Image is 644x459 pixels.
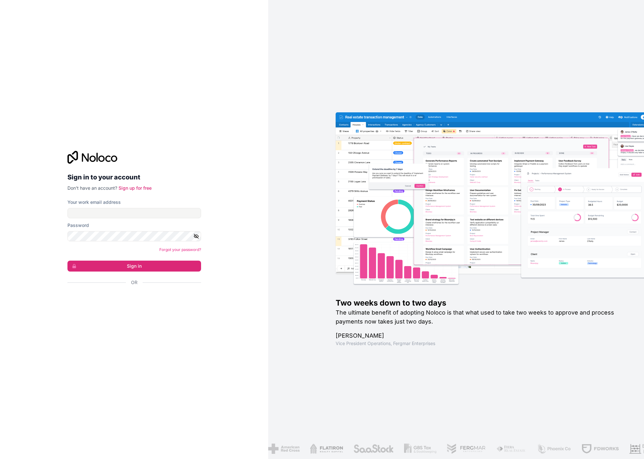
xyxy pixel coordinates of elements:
[336,308,623,326] h2: The ultimate benefit of adopting Noloco is that what used to take two weeks to approve and proces...
[336,298,623,308] h1: Two weeks down to two days
[67,261,201,272] button: Sign in
[67,199,121,205] label: Your work email address
[447,444,486,454] img: /assets/fergmar-CudnrXN5.png
[64,293,199,307] iframe: Sign in with Google Button
[310,444,343,454] img: /assets/flatiron-C8eUkumj.png
[336,340,623,347] h1: Vice President Operations , Fergmar Enterprises
[67,185,117,191] span: Don't have an account?
[67,208,201,218] input: Email address
[67,171,201,183] h2: Sign in to your account
[268,444,299,454] img: /assets/american-red-cross-BAupjrZR.png
[581,444,619,454] img: /assets/fdworks-Bi04fVtw.png
[336,331,623,340] h1: [PERSON_NAME]
[67,222,89,229] label: Password
[67,231,201,241] input: Password
[159,247,201,252] a: Forgot your password?
[496,444,526,454] img: /assets/fiera-fwj2N5v4.png
[131,279,137,286] span: Or
[537,444,571,454] img: /assets/phoenix-BREaitsQ.png
[404,444,437,454] img: /assets/gbstax-C-GtDUiK.png
[353,444,394,454] img: /assets/saastock-C6Zbiodz.png
[119,185,152,191] a: Sign up for free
